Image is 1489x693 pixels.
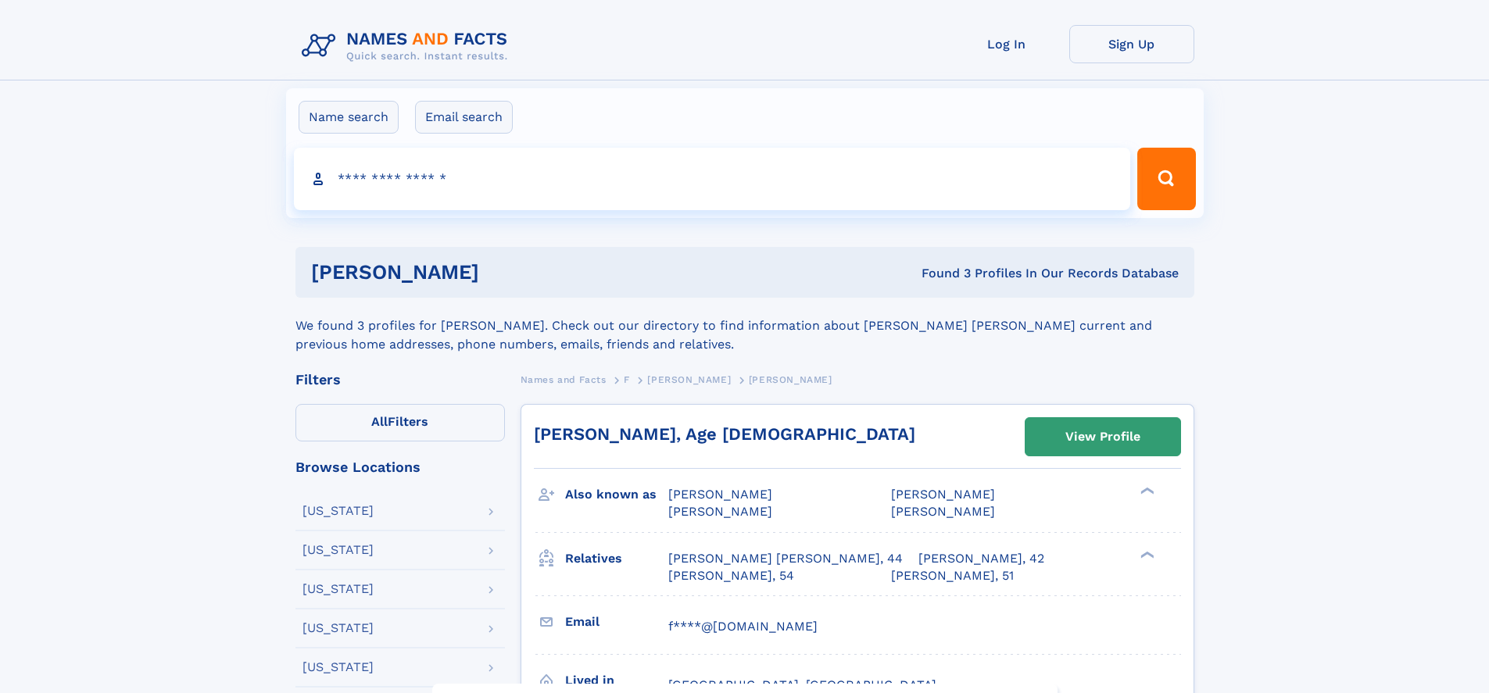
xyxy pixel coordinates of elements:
label: Email search [415,101,513,134]
a: Log In [944,25,1069,63]
div: [US_STATE] [302,661,374,673]
span: [PERSON_NAME] [668,487,772,502]
div: We found 3 profiles for [PERSON_NAME]. Check out our directory to find information about [PERSON_... [295,298,1194,354]
div: [US_STATE] [302,544,374,556]
div: ❯ [1136,549,1155,559]
a: F [624,370,630,389]
span: [PERSON_NAME] [749,374,832,385]
a: [PERSON_NAME], 51 [891,567,1014,584]
button: Search Button [1137,148,1195,210]
a: [PERSON_NAME], Age [DEMOGRAPHIC_DATA] [534,424,915,444]
a: [PERSON_NAME], 42 [918,550,1044,567]
h3: Relatives [565,545,668,572]
div: [US_STATE] [302,505,374,517]
span: [PERSON_NAME] [668,504,772,519]
span: [GEOGRAPHIC_DATA], [GEOGRAPHIC_DATA] [668,677,936,692]
label: Filters [295,404,505,441]
div: Found 3 Profiles In Our Records Database [700,265,1179,282]
div: [US_STATE] [302,622,374,634]
a: View Profile [1025,418,1180,455]
a: [PERSON_NAME], 54 [668,567,794,584]
input: search input [294,148,1131,210]
span: F [624,374,630,385]
a: [PERSON_NAME] [PERSON_NAME], 44 [668,550,903,567]
div: Filters [295,373,505,387]
a: Sign Up [1069,25,1194,63]
span: [PERSON_NAME] [647,374,731,385]
h3: Email [565,609,668,635]
a: Names and Facts [521,370,607,389]
div: ❯ [1136,486,1155,496]
a: [PERSON_NAME] [647,370,731,389]
div: Browse Locations [295,460,505,474]
h3: Also known as [565,481,668,508]
img: Logo Names and Facts [295,25,521,67]
label: Name search [299,101,399,134]
span: All [371,414,388,429]
div: View Profile [1065,419,1140,455]
span: [PERSON_NAME] [891,504,995,519]
span: [PERSON_NAME] [891,487,995,502]
div: [US_STATE] [302,583,374,595]
h1: [PERSON_NAME] [311,263,700,282]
